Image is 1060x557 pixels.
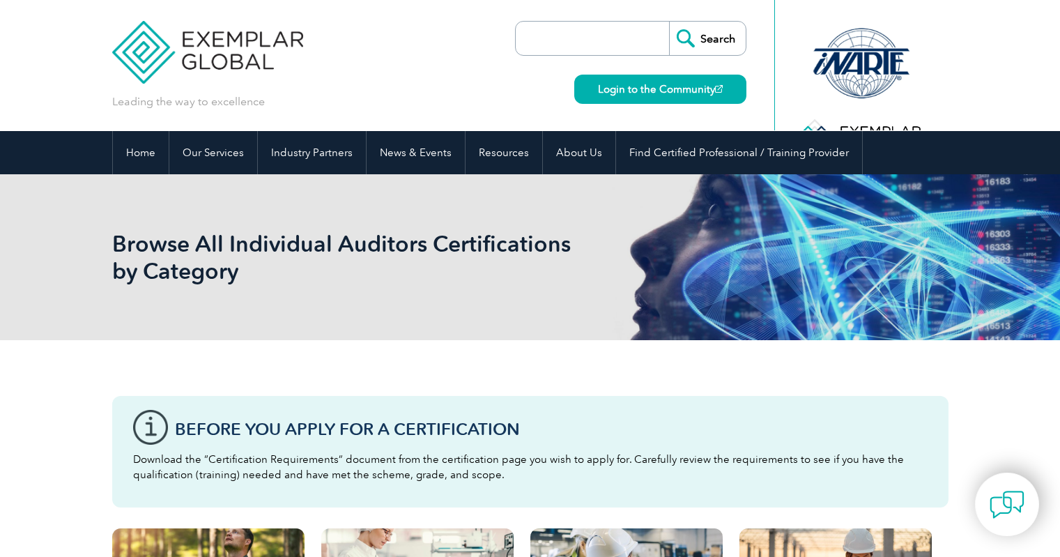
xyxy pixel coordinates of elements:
[258,131,366,174] a: Industry Partners
[574,75,746,104] a: Login to the Community
[113,131,169,174] a: Home
[112,230,647,284] h1: Browse All Individual Auditors Certifications by Category
[616,131,862,174] a: Find Certified Professional / Training Provider
[112,94,265,109] p: Leading the way to excellence
[367,131,465,174] a: News & Events
[543,131,615,174] a: About Us
[715,85,723,93] img: open_square.png
[990,487,1024,522] img: contact-chat.png
[466,131,542,174] a: Resources
[175,420,928,438] h3: Before You Apply For a Certification
[169,131,257,174] a: Our Services
[133,452,928,482] p: Download the “Certification Requirements” document from the certification page you wish to apply ...
[669,22,746,55] input: Search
